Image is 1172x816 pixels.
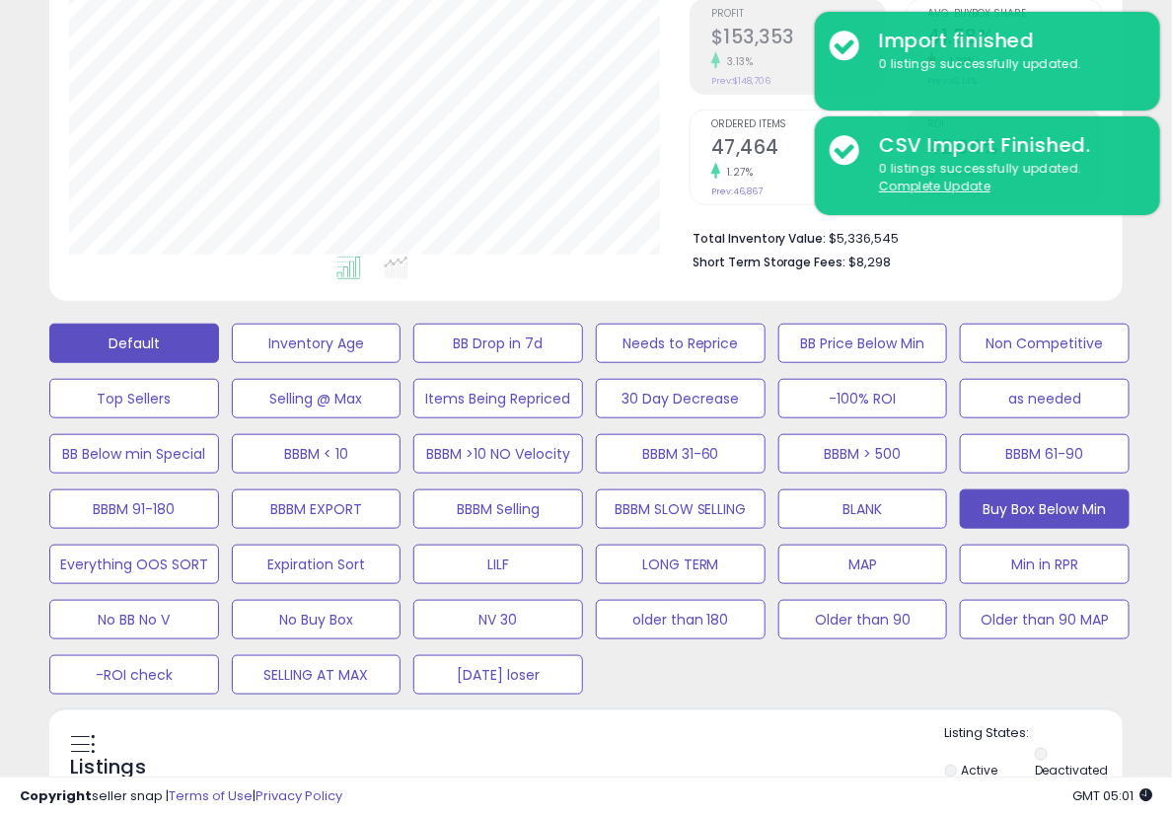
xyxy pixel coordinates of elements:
label: Active [962,762,998,779]
button: LONG TERM [596,545,766,584]
button: LILF [413,545,583,584]
button: No BB No V [49,600,219,639]
span: Profit [711,9,886,20]
span: Avg. Buybox Share [927,9,1102,20]
button: [DATE] loser [413,655,583,695]
u: Complete Update [879,178,990,194]
button: Expiration Sort [232,545,402,584]
div: CSV Import Finished. [864,131,1145,160]
button: BBBM 31-60 [596,434,766,474]
small: 3.13% [720,54,754,69]
small: Prev: 46,867 [711,185,763,197]
button: BBBM > 500 [778,434,948,474]
button: older than 180 [596,600,766,639]
button: No Buy Box [232,600,402,639]
button: Min in RPR [960,545,1130,584]
p: Listing States: [945,724,1124,743]
h5: Listings [70,754,146,781]
button: Selling @ Max [232,379,402,418]
button: BB Drop in 7d [413,324,583,363]
button: MAP [778,545,948,584]
b: Short Term Storage Fees: [693,254,846,270]
button: 30 Day Decrease [596,379,766,418]
button: NV 30 [413,600,583,639]
button: BLANK [778,489,948,529]
button: -ROI check [49,655,219,695]
button: BBBM 61-90 [960,434,1130,474]
strong: Copyright [20,786,92,805]
button: BB Price Below Min [778,324,948,363]
h2: 47,464 [711,136,886,163]
button: SELLING AT MAX [232,655,402,695]
a: Privacy Policy [256,786,342,805]
label: Deactivated [1035,762,1109,779]
div: 0 listings successfully updated. [864,160,1145,196]
span: Ordered Items [711,119,886,130]
div: seller snap | | [20,787,342,806]
button: BBBM 91-180 [49,489,219,529]
button: BB Below min Special [49,434,219,474]
button: BBBM SLOW SELLING [596,489,766,529]
small: 1.27% [720,165,754,180]
button: Non Competitive [960,324,1130,363]
div: 0 listings successfully updated. [864,55,1145,74]
span: $8,298 [849,253,892,271]
button: Older than 90 MAP [960,600,1130,639]
button: Items Being Repriced [413,379,583,418]
button: BBBM < 10 [232,434,402,474]
button: Default [49,324,219,363]
button: -100% ROI [778,379,948,418]
button: Inventory Age [232,324,402,363]
button: BBBM EXPORT [232,489,402,529]
a: Terms of Use [169,786,253,805]
button: Everything OOS SORT [49,545,219,584]
button: Buy Box Below Min [960,489,1130,529]
b: Total Inventory Value: [693,230,827,247]
button: Older than 90 [778,600,948,639]
button: Needs to Reprice [596,324,766,363]
li: $5,336,545 [693,225,1088,249]
span: 2025-09-14 05:01 GMT [1072,786,1152,805]
small: Prev: $148,706 [711,75,770,87]
h2: $153,353 [711,26,886,52]
button: as needed [960,379,1130,418]
button: Top Sellers [49,379,219,418]
button: BBBM Selling [413,489,583,529]
button: BBBM >10 NO Velocity [413,434,583,474]
div: Import finished [864,27,1145,55]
